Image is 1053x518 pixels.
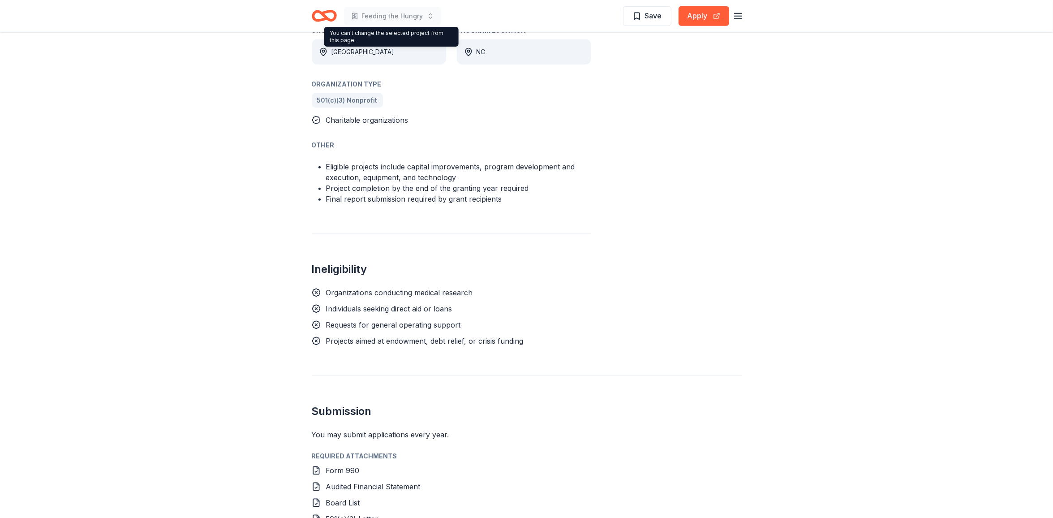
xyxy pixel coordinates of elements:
[326,161,591,183] li: Eligible projects include capital improvements, program development and execution, equipment, and...
[623,6,671,26] button: Save
[326,183,591,194] li: Project completion by the end of the granting year required
[679,6,729,26] button: Apply
[312,79,591,90] div: Organization Type
[326,194,591,204] li: Final report submission required by grant recipients
[326,482,421,491] span: Audited Financial Statement
[477,47,486,57] div: NC
[326,337,524,345] span: Projects aimed at endowment, debt relief, or crisis funding
[645,10,662,22] span: Save
[331,47,395,57] div: [GEOGRAPHIC_DATA]
[362,11,423,22] span: Feeding the Hungry
[317,95,378,106] span: 501(c)(3) Nonprofit
[312,262,591,276] h2: Ineligibility
[312,140,591,151] div: Other
[344,7,441,25] button: Feeding the Hungry
[326,320,461,329] span: Requests for general operating support
[326,116,408,125] span: Charitable organizations
[326,304,452,313] span: Individuals seeking direct aid or loans
[324,27,459,47] div: You can't change the selected project from this page.
[326,288,473,297] span: Organizations conducting medical research
[312,404,742,419] h2: Submission
[326,466,360,475] span: Form 990
[326,498,360,507] span: Board List
[312,429,742,440] div: You may submit applications every year .
[312,5,337,26] a: Home
[312,451,742,462] div: Required Attachments
[312,93,383,108] a: 501(c)(3) Nonprofit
